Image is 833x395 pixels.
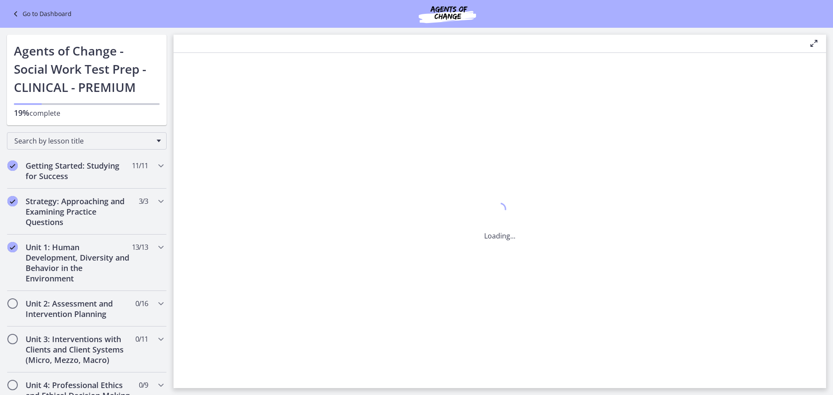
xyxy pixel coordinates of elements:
[7,196,18,206] i: Completed
[139,380,148,390] span: 0 / 9
[26,242,131,284] h2: Unit 1: Human Development, Diversity and Behavior in the Environment
[14,136,152,146] span: Search by lesson title
[395,3,499,24] img: Agents of Change
[484,200,515,220] div: 1
[7,160,18,171] i: Completed
[26,196,131,227] h2: Strategy: Approaching and Examining Practice Questions
[26,160,131,181] h2: Getting Started: Studying for Success
[484,231,515,241] p: Loading...
[132,242,148,252] span: 13 / 13
[7,242,18,252] i: Completed
[26,334,131,365] h2: Unit 3: Interventions with Clients and Client Systems (Micro, Mezzo, Macro)
[26,298,131,319] h2: Unit 2: Assessment and Intervention Planning
[7,132,167,150] div: Search by lesson title
[14,108,30,118] span: 19%
[14,42,160,96] h1: Agents of Change - Social Work Test Prep - CLINICAL - PREMIUM
[10,9,72,19] a: Go to Dashboard
[135,334,148,344] span: 0 / 11
[132,160,148,171] span: 11 / 11
[14,108,160,118] p: complete
[139,196,148,206] span: 3 / 3
[135,298,148,309] span: 0 / 16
